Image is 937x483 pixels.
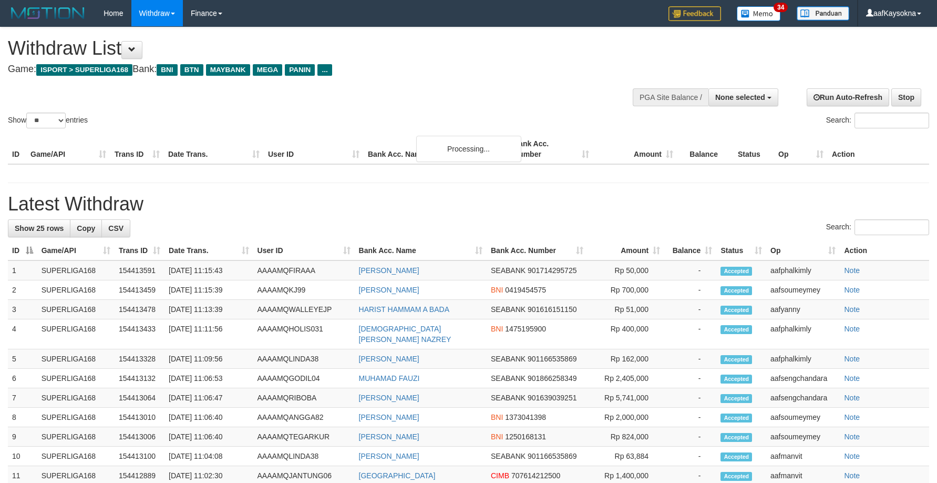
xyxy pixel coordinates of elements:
div: PGA Site Balance / [633,88,708,106]
span: MAYBANK [206,64,250,76]
span: Copy 707614212500 to clipboard [511,471,560,480]
td: - [664,427,716,447]
td: Rp 400,000 [588,319,664,349]
a: Stop [891,88,921,106]
input: Search: [854,113,929,128]
td: [DATE] 11:06:40 [164,427,253,447]
td: aafyanny [766,300,840,319]
td: 154413064 [115,388,164,408]
a: MUHAMAD FAUZI [359,374,420,383]
span: Copy 901639039251 to clipboard [528,394,576,402]
td: AAAAMQTEGARKUR [253,427,355,447]
a: Note [844,266,860,275]
input: Search: [854,219,929,235]
span: Copy 901166535869 to clipboard [528,355,576,363]
label: Show entries [8,113,88,128]
td: - [664,447,716,466]
span: BNI [491,413,503,421]
span: Accepted [720,452,752,461]
td: aafsoumeymey [766,280,840,300]
td: [DATE] 11:15:43 [164,260,253,280]
td: [DATE] 11:13:39 [164,300,253,319]
th: Status [734,134,774,164]
span: ISPORT > SUPERLIGA168 [36,64,132,76]
th: Bank Acc. Name: activate to sort column ascending [355,241,487,260]
td: 154413459 [115,280,164,300]
td: - [664,280,716,300]
td: AAAAMQGODIL04 [253,369,355,388]
a: Note [844,374,860,383]
td: [DATE] 11:06:40 [164,408,253,427]
span: Copy 901166535869 to clipboard [528,452,576,460]
td: Rp 50,000 [588,260,664,280]
td: aafsoumeymey [766,427,840,447]
td: aafphalkimly [766,349,840,369]
td: [DATE] 11:15:39 [164,280,253,300]
img: Feedback.jpg [668,6,721,21]
a: Note [844,325,860,333]
a: [PERSON_NAME] [359,413,419,421]
a: CSV [101,219,130,237]
span: SEABANK [491,305,526,314]
span: Copy 1475195900 to clipboard [505,325,546,333]
td: 1 [8,260,37,280]
th: Status: activate to sort column ascending [716,241,766,260]
th: ID: activate to sort column descending [8,241,37,260]
td: 3 [8,300,37,319]
th: Bank Acc. Number: activate to sort column ascending [487,241,588,260]
a: Note [844,286,860,294]
th: Balance [677,134,734,164]
span: BNI [491,432,503,441]
a: Note [844,452,860,460]
td: 2 [8,280,37,300]
td: AAAAMQRIBOBA [253,388,355,408]
td: Rp 700,000 [588,280,664,300]
td: SUPERLIGA168 [37,408,115,427]
a: [PERSON_NAME] [359,266,419,275]
th: User ID [264,134,364,164]
span: Copy [77,224,95,233]
td: 154413010 [115,408,164,427]
span: Copy 1373041398 to clipboard [505,413,546,421]
th: Trans ID [110,134,164,164]
div: Processing... [416,136,521,162]
a: Run Auto-Refresh [807,88,889,106]
td: 154413478 [115,300,164,319]
img: MOTION_logo.png [8,5,88,21]
td: 154413328 [115,349,164,369]
td: 7 [8,388,37,408]
span: None selected [715,93,765,102]
th: Game/API: activate to sort column ascending [37,241,115,260]
a: [PERSON_NAME] [359,394,419,402]
th: Action [828,134,929,164]
span: Accepted [720,286,752,295]
span: SEABANK [491,355,526,363]
th: Op: activate to sort column ascending [766,241,840,260]
span: BNI [491,325,503,333]
td: [DATE] 11:06:47 [164,388,253,408]
a: [DEMOGRAPHIC_DATA][PERSON_NAME] NAZREY [359,325,451,344]
th: Amount: activate to sort column ascending [588,241,664,260]
td: 8 [8,408,37,427]
span: Accepted [720,355,752,364]
a: Show 25 rows [8,219,70,237]
td: 154413433 [115,319,164,349]
td: [DATE] 11:04:08 [164,447,253,466]
span: Accepted [720,394,752,403]
span: Accepted [720,433,752,442]
td: aafsengchandara [766,369,840,388]
th: Action [840,241,929,260]
span: Copy 901714295725 to clipboard [528,266,576,275]
a: [PERSON_NAME] [359,355,419,363]
td: - [664,319,716,349]
span: SEABANK [491,452,526,460]
td: - [664,300,716,319]
span: ... [317,64,332,76]
td: 154413100 [115,447,164,466]
label: Search: [826,113,929,128]
td: - [664,369,716,388]
td: 4 [8,319,37,349]
h1: Latest Withdraw [8,194,929,215]
td: 9 [8,427,37,447]
span: CIMB [491,471,509,480]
